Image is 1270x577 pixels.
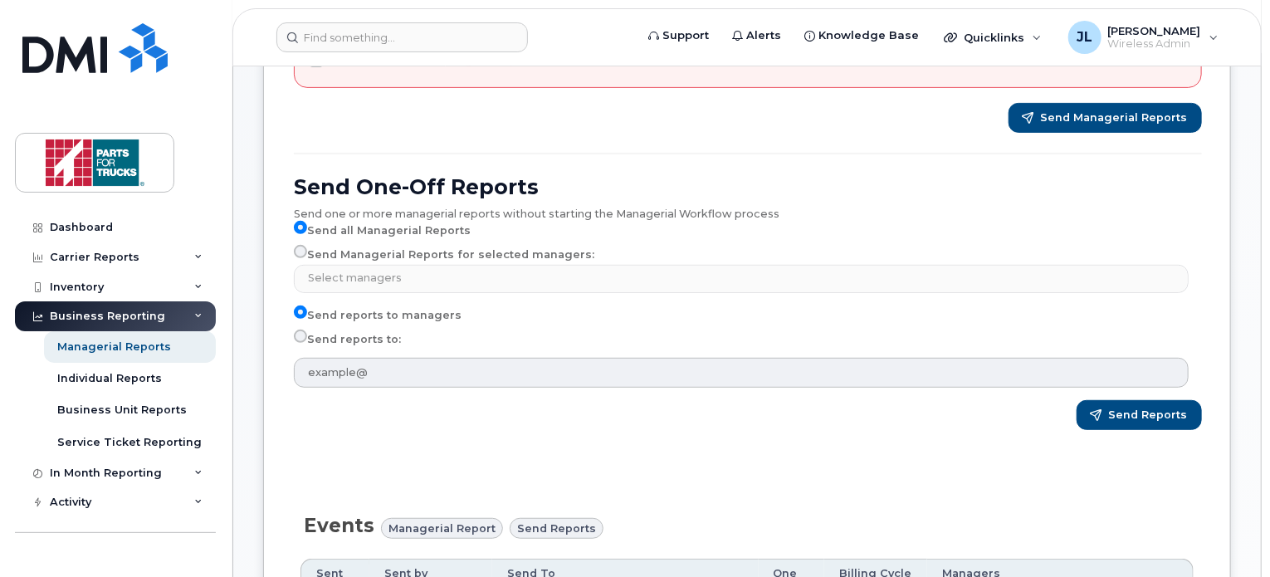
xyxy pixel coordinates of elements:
[294,306,307,319] input: Send reports to managers
[1108,37,1201,51] span: Wireless Admin
[1077,27,1092,47] span: JL
[1108,24,1201,37] span: [PERSON_NAME]
[294,330,307,343] input: Send reports to:
[1009,103,1202,133] button: Send Managerial Reports
[1041,110,1188,125] span: Send Managerial Reports
[294,358,1189,388] input: example@
[818,27,919,44] span: Knowledge Base
[294,174,1202,199] h2: Send One-Off Reports
[793,19,931,52] a: Knowledge Base
[964,31,1024,44] span: Quicklinks
[932,21,1053,54] div: Quicklinks
[294,221,471,241] label: Send all Managerial Reports
[517,521,596,536] span: Send reports
[388,521,496,536] span: Managerial Report
[1077,400,1202,430] button: Send Reports
[294,245,594,265] label: Send Managerial Reports for selected managers:
[662,27,709,44] span: Support
[746,27,781,44] span: Alerts
[720,19,793,52] a: Alerts
[304,514,374,537] span: Events
[294,245,307,258] input: Send Managerial Reports for selected managers:
[1057,21,1230,54] div: Jessica Lam
[294,221,307,234] input: Send all Managerial Reports
[294,306,462,325] label: Send reports to managers
[294,330,401,350] label: Send reports to:
[294,199,1202,221] div: Send one or more managerial reports without starting the Managerial Workflow process
[637,19,720,52] a: Support
[276,22,528,52] input: Find something...
[1109,408,1188,423] span: Send Reports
